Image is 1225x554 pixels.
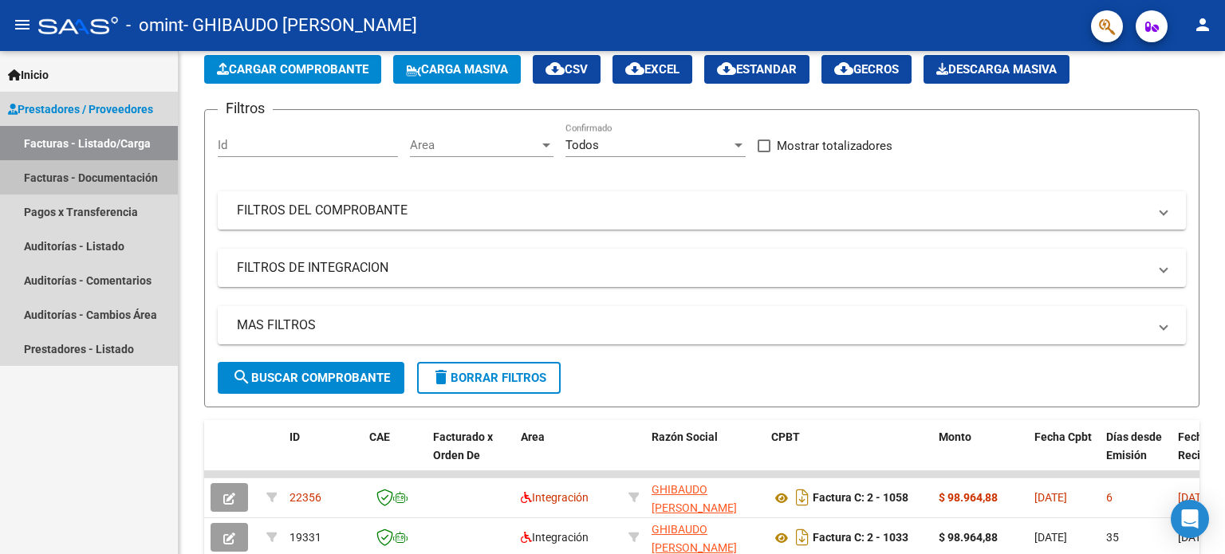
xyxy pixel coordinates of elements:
mat-icon: cloud_download [546,59,565,78]
span: Carga Masiva [406,62,508,77]
span: GHIBAUDO [PERSON_NAME] [652,523,737,554]
span: 6 [1106,491,1113,504]
button: EXCEL [612,55,692,84]
div: 27262286970 [652,521,758,554]
datatable-header-cell: Fecha Cpbt [1028,420,1100,490]
span: Inicio [8,66,49,84]
mat-expansion-panel-header: FILTROS DE INTEGRACION [218,249,1186,287]
mat-expansion-panel-header: FILTROS DEL COMPROBANTE [218,191,1186,230]
mat-icon: menu [13,15,32,34]
span: Fecha Recibido [1178,430,1223,462]
datatable-header-cell: CAE [363,420,427,490]
span: Días desde Emisión [1106,430,1162,462]
mat-panel-title: MAS FILTROS [237,316,1148,334]
span: EXCEL [625,62,679,77]
span: Integración [521,531,589,544]
mat-icon: search [232,367,251,387]
mat-icon: cloud_download [625,59,644,78]
span: [DATE] [1178,491,1211,504]
span: - GHIBAUDO [PERSON_NAME] [183,8,417,43]
span: Estandar [717,62,797,77]
span: Todos [565,138,599,152]
i: Descargar documento [792,525,813,550]
strong: $ 98.964,88 [939,531,998,544]
datatable-header-cell: Monto [932,420,1028,490]
span: Razón Social [652,430,718,443]
datatable-header-cell: Días desde Emisión [1100,420,1172,490]
span: Facturado x Orden De [433,430,493,462]
mat-panel-title: FILTROS DE INTEGRACION [237,259,1148,277]
datatable-header-cell: Area [514,420,622,490]
span: CAE [369,430,390,443]
button: CSV [533,55,601,84]
span: Mostrar totalizadores [777,136,892,155]
mat-icon: delete [431,367,451,387]
mat-icon: person [1193,15,1212,34]
span: Integración [521,491,589,504]
span: Monto [939,430,971,443]
span: [DATE] [1034,531,1067,544]
button: Estandar [704,55,809,84]
span: CPBT [771,430,800,443]
span: 35 [1106,531,1119,544]
button: Buscar Comprobante [218,362,404,394]
span: 19331 [290,531,321,544]
i: Descargar documento [792,485,813,510]
span: Prestadores / Proveedores [8,100,153,118]
strong: $ 98.964,88 [939,491,998,504]
span: - omint [126,8,183,43]
button: Cargar Comprobante [204,55,381,84]
span: Area [521,430,545,443]
span: Cargar Comprobante [217,62,368,77]
datatable-header-cell: Facturado x Orden De [427,420,514,490]
span: 22356 [290,491,321,504]
div: 27262286970 [652,481,758,514]
span: Descarga Masiva [936,62,1057,77]
span: Area [410,138,539,152]
span: Borrar Filtros [431,371,546,385]
span: Gecros [834,62,899,77]
h3: Filtros [218,97,273,120]
span: [DATE] [1034,491,1067,504]
strong: Factura C: 2 - 1058 [813,492,908,505]
button: Carga Masiva [393,55,521,84]
span: GHIBAUDO [PERSON_NAME] [652,483,737,514]
datatable-header-cell: Razón Social [645,420,765,490]
mat-icon: cloud_download [834,59,853,78]
button: Gecros [821,55,912,84]
button: Descarga Masiva [924,55,1069,84]
div: Open Intercom Messenger [1171,500,1209,538]
span: ID [290,430,300,443]
mat-panel-title: FILTROS DEL COMPROBANTE [237,202,1148,219]
span: Buscar Comprobante [232,371,390,385]
app-download-masive: Descarga masiva de comprobantes (adjuntos) [924,55,1069,84]
datatable-header-cell: CPBT [765,420,932,490]
datatable-header-cell: ID [283,420,363,490]
button: Borrar Filtros [417,362,561,394]
mat-expansion-panel-header: MAS FILTROS [218,306,1186,344]
span: CSV [546,62,588,77]
mat-icon: cloud_download [717,59,736,78]
strong: Factura C: 2 - 1033 [813,532,908,544]
span: Fecha Cpbt [1034,430,1092,443]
